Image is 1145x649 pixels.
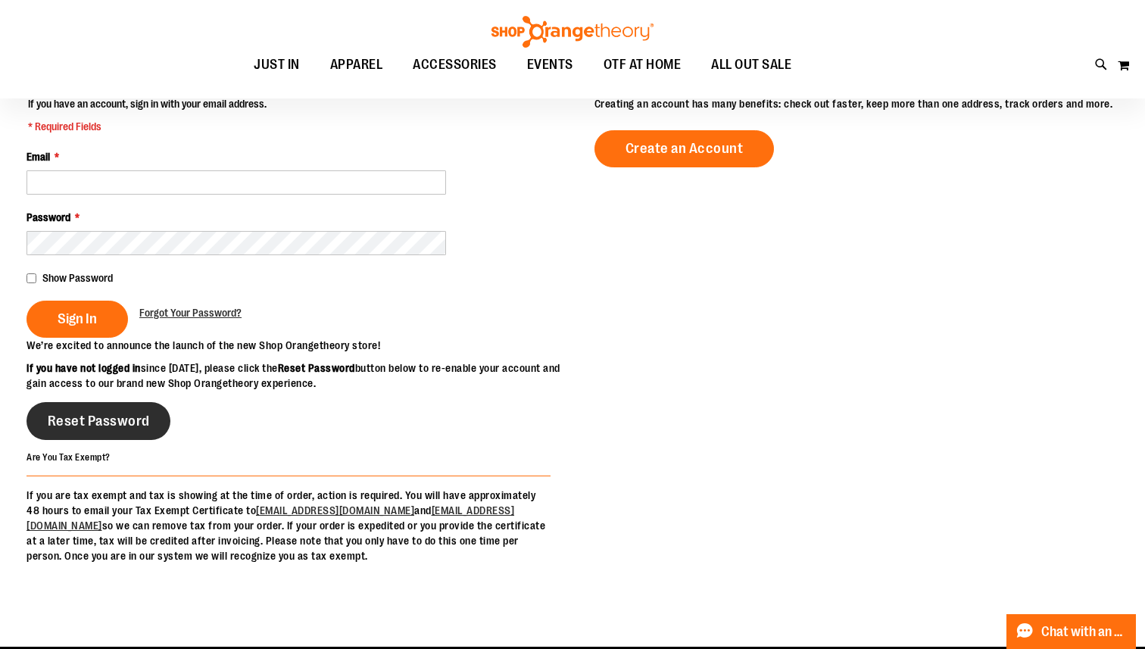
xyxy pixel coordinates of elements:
a: Reset Password [27,402,170,440]
span: ALL OUT SALE [711,48,791,82]
p: If you are tax exempt and tax is showing at the time of order, action is required. You will have ... [27,488,551,563]
strong: Reset Password [278,362,355,374]
a: Create an Account [594,130,775,167]
span: EVENTS [527,48,573,82]
button: Chat with an Expert [1006,614,1137,649]
span: Show Password [42,272,113,284]
span: ACCESSORIES [413,48,497,82]
span: APPAREL [330,48,383,82]
span: Forgot Your Password? [139,307,242,319]
strong: Are You Tax Exempt? [27,452,111,463]
a: Forgot Your Password? [139,305,242,320]
p: Creating an account has many benefits: check out faster, keep more than one address, track orders... [594,96,1118,111]
span: OTF AT HOME [604,48,682,82]
a: [EMAIL_ADDRESS][DOMAIN_NAME] [256,504,414,516]
span: Chat with an Expert [1041,625,1127,639]
strong: If you have not logged in [27,362,141,374]
span: Create an Account [626,140,744,157]
p: We’re excited to announce the launch of the new Shop Orangetheory store! [27,338,572,353]
span: * Required Fields [28,119,267,134]
span: JUST IN [254,48,300,82]
img: Shop Orangetheory [489,16,656,48]
span: Password [27,211,70,223]
span: Email [27,151,50,163]
span: Sign In [58,310,97,327]
p: since [DATE], please click the button below to re-enable your account and gain access to our bran... [27,360,572,391]
button: Sign In [27,301,128,338]
span: Reset Password [48,413,150,429]
legend: If you have an account, sign in with your email address. [27,96,268,134]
